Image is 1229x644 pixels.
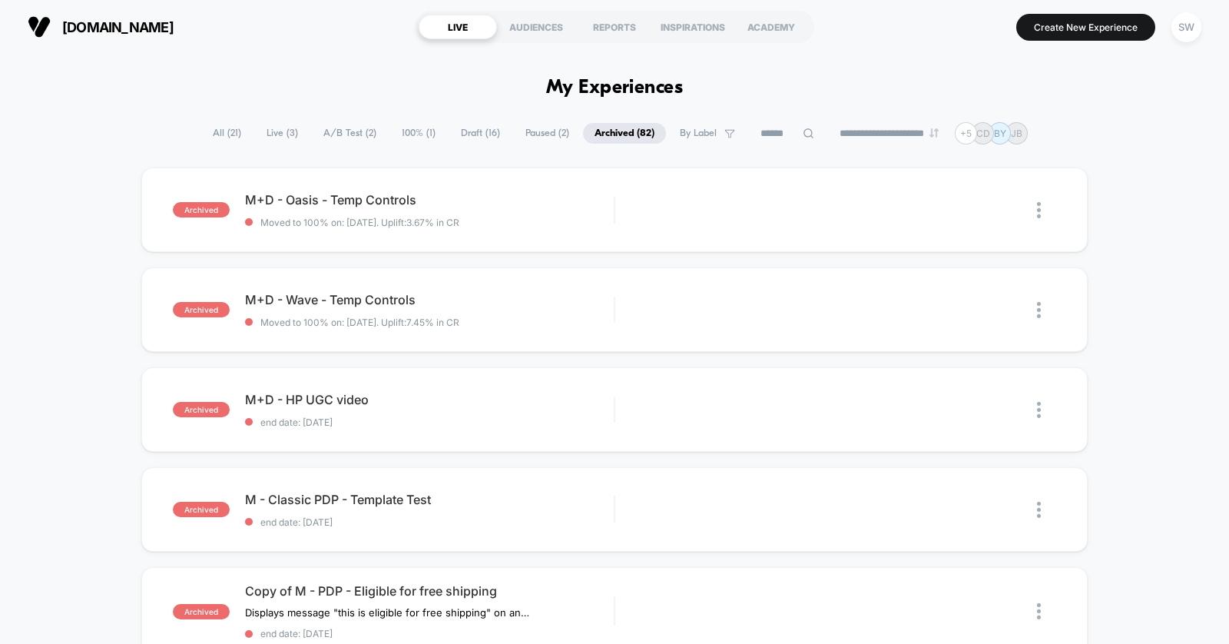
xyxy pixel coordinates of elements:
span: A/B Test ( 2 ) [312,123,388,144]
img: close [1037,402,1041,418]
img: Visually logo [28,15,51,38]
span: Live ( 3 ) [255,123,310,144]
button: SW [1167,12,1206,43]
span: Archived ( 82 ) [583,123,666,144]
button: [DOMAIN_NAME] [23,15,178,39]
span: M+D - Wave - Temp Controls [245,292,614,307]
span: Moved to 100% on: [DATE] . Uplift: 7.45% in CR [260,317,459,328]
span: archived [173,604,230,619]
span: archived [173,202,230,217]
span: Displays message "this is eligible for free shipping" on any product page over $99 (in the [GEOGR... [245,606,530,619]
span: All ( 21 ) [201,123,253,144]
span: [DOMAIN_NAME] [62,19,174,35]
span: Copy of M - PDP - Eligible for free shipping [245,583,614,599]
img: close [1037,302,1041,318]
div: REPORTS [575,15,654,39]
div: SW [1171,12,1201,42]
div: AUDIENCES [497,15,575,39]
span: M+D - Oasis - Temp Controls [245,192,614,207]
span: end date: [DATE] [245,516,614,528]
h1: My Experiences [546,77,684,99]
span: Paused ( 2 ) [514,123,581,144]
span: Draft ( 16 ) [449,123,512,144]
div: LIVE [419,15,497,39]
span: 100% ( 1 ) [390,123,447,144]
img: close [1037,202,1041,218]
div: + 5 [955,122,977,144]
img: close [1037,603,1041,619]
span: Moved to 100% on: [DATE] . Uplift: 3.67% in CR [260,217,459,228]
img: end [929,128,939,138]
span: M - Classic PDP - Template Test [245,492,614,507]
div: ACADEMY [732,15,810,39]
p: BY [994,128,1006,139]
span: end date: [DATE] [245,628,614,639]
img: close [1037,502,1041,518]
p: CD [976,128,990,139]
span: archived [173,402,230,417]
div: INSPIRATIONS [654,15,732,39]
span: M+D - HP UGC video [245,392,614,407]
button: Create New Experience [1016,14,1155,41]
span: archived [173,502,230,517]
span: By Label [680,128,717,139]
span: end date: [DATE] [245,417,614,428]
p: JB [1011,128,1022,139]
span: archived [173,302,230,317]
